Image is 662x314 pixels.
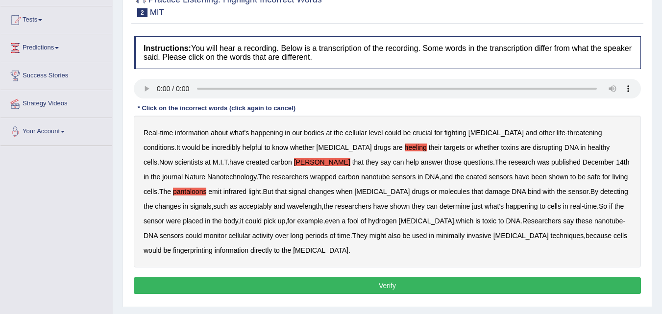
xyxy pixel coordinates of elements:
[567,129,602,137] b: threatening
[509,158,535,166] b: research
[482,217,496,225] b: toxic
[160,232,184,240] b: sensors
[272,144,288,151] b: know
[412,202,424,210] b: they
[385,129,401,137] b: could
[392,173,416,181] b: sensors
[144,188,157,195] b: cells
[421,158,443,166] b: answer
[272,173,308,181] b: researchers
[323,202,333,210] b: the
[215,246,248,254] b: information
[584,202,597,210] b: time
[586,232,612,240] b: because
[485,188,510,195] b: damage
[155,202,181,210] b: changes
[243,144,263,151] b: helpful
[542,188,555,195] b: with
[528,188,540,195] b: bind
[223,217,238,225] b: body
[213,202,228,210] b: such
[144,173,149,181] b: in
[0,90,112,115] a: Strategy Videos
[166,217,181,225] b: were
[186,232,202,240] b: could
[557,188,566,195] b: the
[175,158,203,166] b: scientists
[612,173,628,181] b: living
[402,232,410,240] b: be
[230,129,249,137] b: what's
[590,188,598,195] b: By
[326,129,332,137] b: at
[548,173,568,181] b: shown
[150,8,164,17] small: MIT
[427,202,438,210] b: can
[212,217,221,225] b: the
[557,129,565,137] b: life
[366,158,378,166] b: they
[285,129,290,137] b: in
[224,158,227,166] b: T
[413,129,432,137] b: crucial
[602,173,610,181] b: for
[580,144,586,151] b: in
[405,144,427,151] b: heeling
[246,158,269,166] b: created
[588,173,600,181] b: safe
[594,217,623,225] b: nanotube
[373,202,388,210] b: have
[202,144,210,151] b: be
[489,173,513,181] b: sensors
[0,62,112,87] a: Success Stories
[151,173,160,181] b: the
[134,36,641,69] h4: You will hear a recording. Below is a transcription of the recording. Some words in the transcrip...
[568,188,588,195] b: sensor
[264,217,276,225] b: pick
[616,158,629,166] b: 14th
[368,217,396,225] b: hydrogen
[263,188,273,195] b: But
[456,217,473,225] b: which
[539,202,545,210] b: to
[160,129,172,137] b: time
[506,202,538,210] b: happening
[342,217,346,225] b: a
[297,217,323,225] b: example
[475,217,480,225] b: is
[183,217,203,225] b: placed
[501,144,519,151] b: toxins
[310,173,337,181] b: wrapped
[223,188,246,195] b: infrared
[338,173,359,181] b: carbon
[205,217,210,225] b: in
[183,202,188,210] b: in
[466,232,491,240] b: invasive
[374,144,391,151] b: drugs
[337,232,350,240] b: time
[466,144,472,151] b: or
[599,202,607,210] b: So
[393,158,404,166] b: can
[211,129,228,137] b: about
[539,129,555,137] b: other
[144,232,158,240] b: DNA
[334,129,343,137] b: the
[144,44,191,52] b: Instructions:
[533,144,563,151] b: disrupting
[444,144,465,151] b: targets
[436,232,465,240] b: minimally
[162,173,183,181] b: journal
[273,202,285,210] b: and
[439,188,470,195] b: molecules
[472,202,483,210] b: just
[429,232,434,240] b: in
[293,246,348,254] b: [MEDICAL_DATA]
[190,202,212,210] b: signals
[361,217,367,225] b: of
[361,173,390,181] b: nanotube
[252,232,273,240] b: activity
[275,188,287,195] b: that
[144,202,153,210] b: the
[369,129,383,137] b: level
